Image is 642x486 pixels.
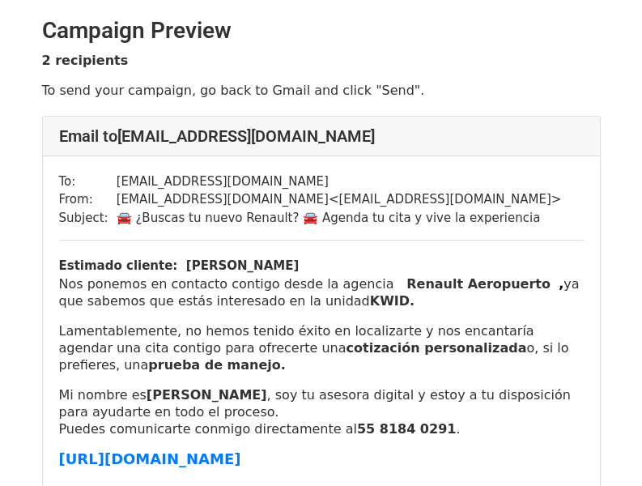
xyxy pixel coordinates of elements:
td: [EMAIL_ADDRESS][DOMAIN_NAME] < [EMAIL_ADDRESS][DOMAIN_NAME] > [117,190,562,209]
p: Mi nombre es , soy tu asesora digital y estoy a tu disposición para ayudarte en todo el proceso. ... [59,386,584,437]
td: To: [59,173,117,191]
p: To send your campaign, go back to Gmail and click "Send". [42,82,601,99]
h2: Campaign Preview [42,17,601,45]
td: From: [59,190,117,209]
td: Subject: [59,209,117,228]
strong: [PERSON_NAME] [147,387,267,403]
a: [URL][DOMAIN_NAME] [59,452,241,467]
b: , [559,276,563,292]
td: 🚘 ¿Buscas tu nuevo Renault? 🚘 Agenda tu cita y vive la experiencia [117,209,562,228]
b: Renault Aeropuerto [406,276,551,292]
strong: 55 8184 0291 [357,421,456,437]
td: [EMAIL_ADDRESS][DOMAIN_NAME] [117,173,562,191]
p: Lamentablemente, no hemos tenido éxito en localizarte y nos encantaría agendar una cita contigo p... [59,322,584,373]
b: cotización personalizada [347,340,527,356]
p: Nos ponemos en contacto contigo desde la agencia ya que sabemos que estás interesado en la unidad [59,275,584,309]
strong: 2 recipients [42,53,129,68]
b: KWID. [370,293,415,309]
b: Estimado cliente: [PERSON_NAME] [59,258,300,273]
h4: Email to [EMAIL_ADDRESS][DOMAIN_NAME] [59,126,584,146]
font: [URL][DOMAIN_NAME] [59,450,241,467]
b: prueba de manejo. [148,357,286,373]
